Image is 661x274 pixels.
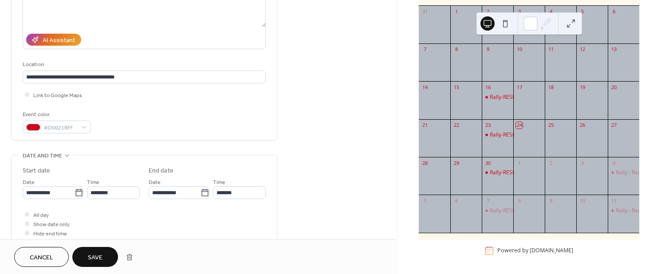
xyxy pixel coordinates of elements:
[421,122,428,129] div: 21
[610,197,617,204] div: 11
[484,46,491,53] div: 9
[547,84,554,90] div: 18
[453,84,460,90] div: 15
[484,160,491,166] div: 30
[610,8,617,15] div: 6
[149,178,161,187] span: Date
[484,8,491,15] div: 2
[579,84,586,90] div: 19
[23,60,264,69] div: Location
[484,84,491,90] div: 16
[33,91,82,100] span: Link to Google Maps
[30,253,53,262] span: Cancel
[516,197,523,204] div: 8
[579,46,586,53] div: 12
[453,197,460,204] div: 6
[516,84,523,90] div: 17
[26,34,81,46] button: AI Assistant
[579,197,586,204] div: 10
[453,46,460,53] div: 8
[516,160,523,166] div: 1
[44,123,77,133] span: #D0021BFF
[547,8,554,15] div: 4
[33,229,67,239] span: Hide end time
[14,247,69,267] button: Cancel
[43,36,75,45] div: AI Assistant
[516,122,523,129] div: 24
[484,197,491,204] div: 7
[490,169,520,176] div: Rally-RESIST
[453,122,460,129] div: 22
[421,84,428,90] div: 14
[490,207,520,215] div: Rally-RESIST
[490,131,520,139] div: Rally-RESIST
[23,166,50,176] div: Start date
[72,247,118,267] button: Save
[482,94,513,101] div: Rally-RESIST
[23,110,89,119] div: Event color
[453,8,460,15] div: 1
[547,197,554,204] div: 9
[516,8,523,15] div: 3
[421,160,428,166] div: 28
[547,122,554,129] div: 25
[579,8,586,15] div: 5
[516,46,523,53] div: 10
[530,247,573,254] a: [DOMAIN_NAME]
[87,178,99,187] span: Time
[608,207,639,215] div: Rally - Resist Fascism
[484,122,491,129] div: 23
[610,122,617,129] div: 27
[482,169,513,176] div: Rally-RESIST
[421,197,428,204] div: 5
[490,94,520,101] div: Rally-RESIST
[610,84,617,90] div: 20
[23,178,35,187] span: Date
[610,160,617,166] div: 4
[421,46,428,53] div: 7
[33,211,49,220] span: All day
[23,151,62,160] span: Date and time
[149,166,173,176] div: End date
[547,46,554,53] div: 11
[579,160,586,166] div: 3
[497,247,573,254] div: Powered by
[579,122,586,129] div: 26
[88,253,102,262] span: Save
[610,46,617,53] div: 13
[33,220,70,229] span: Show date only
[547,160,554,166] div: 2
[453,160,460,166] div: 29
[608,169,639,176] div: Rally - Resist Fascism
[213,178,225,187] span: Time
[482,207,513,215] div: Rally-RESIST
[421,8,428,15] div: 31
[482,131,513,139] div: Rally-RESIST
